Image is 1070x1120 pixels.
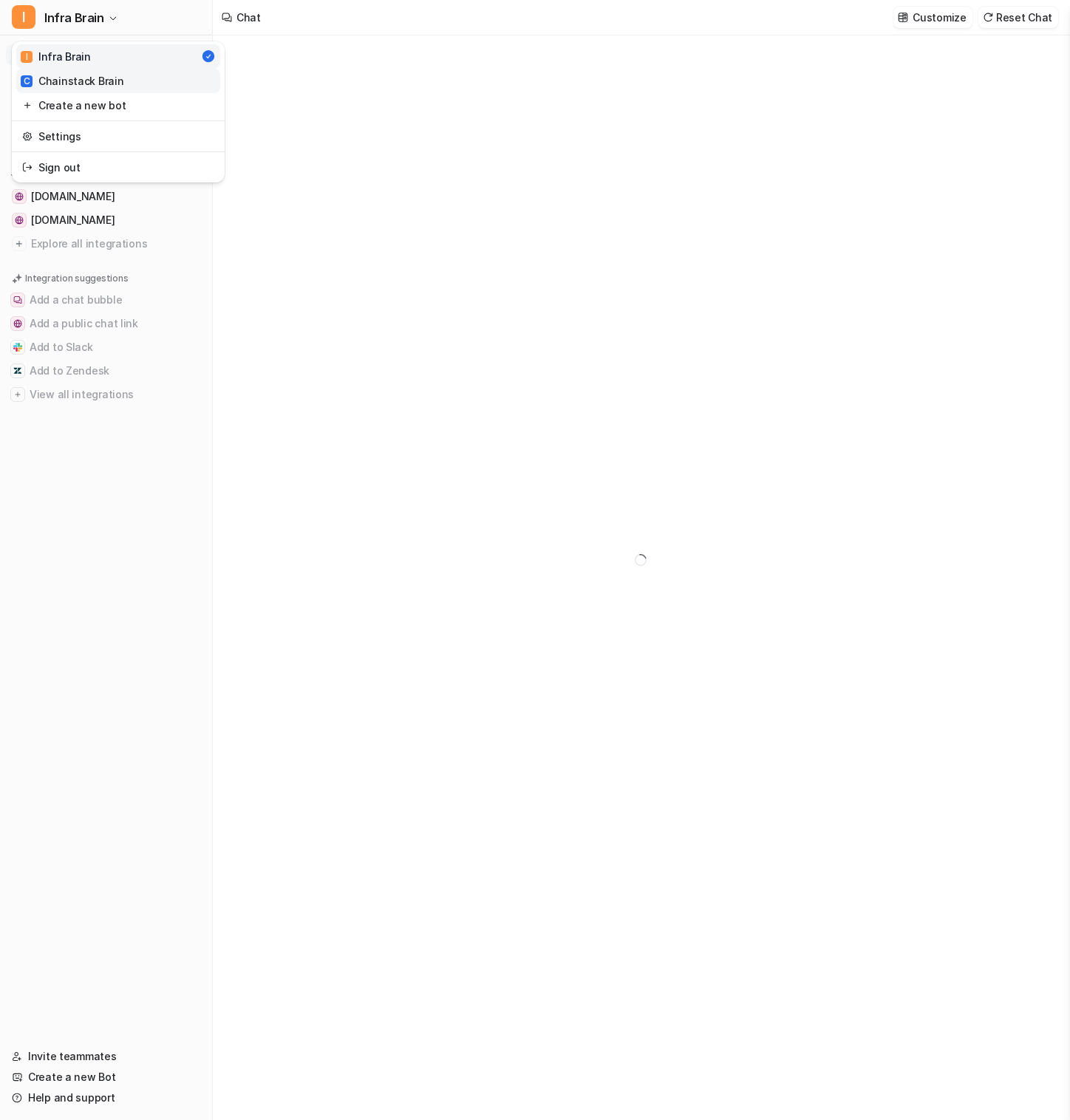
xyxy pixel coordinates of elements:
[22,98,33,113] img: reset
[21,73,124,89] div: Chainstack Brain
[21,49,91,64] div: Infra Brain
[12,5,35,29] span: I
[22,160,33,175] img: reset
[44,7,104,28] span: Infra Brain
[16,124,220,148] a: Settings
[16,93,220,117] a: Create a new bot
[22,129,33,144] img: reset
[21,75,33,87] span: C
[12,41,225,182] div: IInfra Brain
[21,51,33,63] span: I
[16,155,220,180] a: Sign out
